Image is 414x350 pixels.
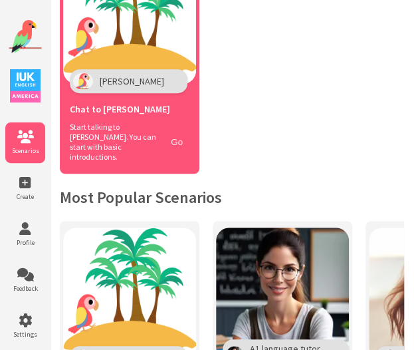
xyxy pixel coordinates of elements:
[73,73,93,90] img: Polly
[164,132,189,152] button: Go
[5,284,45,293] span: Feedback
[5,146,45,155] span: Scenarios
[10,69,41,102] img: IUK Logo
[5,192,45,201] span: Create
[70,103,170,115] span: Chat to [PERSON_NAME]
[9,20,42,53] img: Website Logo
[70,122,157,162] span: Start talking to [PERSON_NAME]. You can start with basic introductions.
[5,330,45,339] span: Settings
[60,187,404,208] h2: Most Popular Scenarios
[5,238,45,247] span: Profile
[100,75,164,87] span: [PERSON_NAME]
